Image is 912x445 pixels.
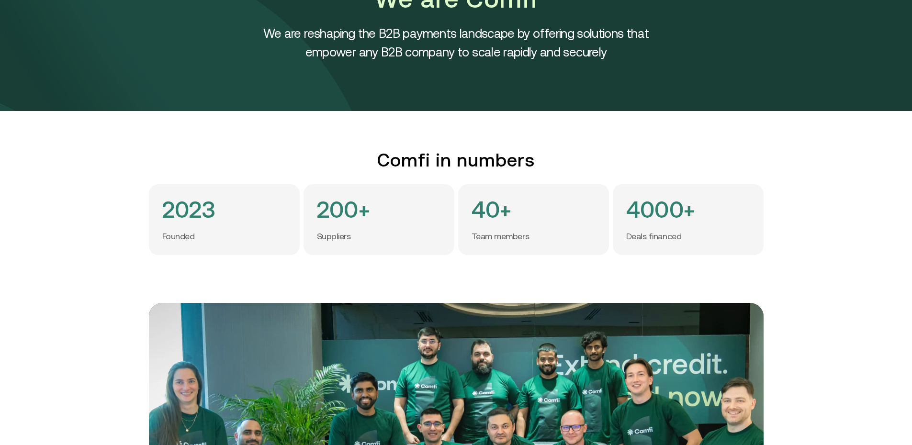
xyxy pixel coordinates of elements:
h4: 40+ [472,198,512,222]
p: Suppliers [317,231,351,242]
h4: 200+ [317,198,371,222]
p: Team members [472,231,529,242]
p: Deals financed [626,231,682,242]
h4: 2023 [162,198,216,222]
h4: We are reshaping the B2B payments landscape by offering solutions that empower any B2B company to... [241,24,672,61]
p: Founded [162,231,195,242]
h2: Comfi in numbers [149,149,764,171]
h4: 4000+ [626,198,696,222]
